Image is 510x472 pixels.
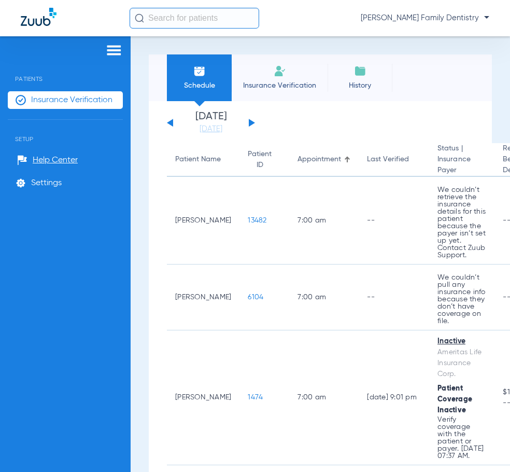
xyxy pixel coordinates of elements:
[106,44,122,57] img: hamburger-icon
[437,186,486,259] p: We couldn’t retrieve the insurance details for this patient because the payer isn’t set up yet. C...
[17,155,78,165] a: Help Center
[248,149,281,171] div: Patient ID
[31,95,112,105] span: Insurance Verification
[248,294,263,301] span: 6104
[437,385,472,414] span: Patient Coverage Inactive
[180,124,242,134] a: [DATE]
[289,330,359,465] td: 7:00 AM
[167,177,239,265] td: [PERSON_NAME]
[239,80,320,91] span: Insurance Verification
[33,155,78,165] span: Help Center
[297,154,341,165] div: Appointment
[167,330,239,465] td: [PERSON_NAME]
[359,177,429,265] td: --
[297,154,350,165] div: Appointment
[359,330,429,465] td: [DATE] 9:01 PM
[167,265,239,330] td: [PERSON_NAME]
[248,394,263,401] span: 1474
[359,265,429,330] td: --
[135,13,144,23] img: Search Icon
[175,80,224,91] span: Schedule
[437,274,486,325] p: We couldn’t pull any insurance info because they don’t have coverage on file.
[248,217,266,224] span: 13482
[248,149,272,171] div: Patient ID
[335,80,385,91] span: History
[437,416,486,460] p: Verify coverage with the patient or payer. [DATE] 07:37 AM.
[354,65,366,77] img: History
[289,265,359,330] td: 7:00 AM
[175,154,221,165] div: Patient Name
[437,336,486,347] div: Inactive
[274,65,286,77] img: Manual Insurance Verification
[31,178,62,188] span: Settings
[367,154,409,165] div: Last Verified
[289,177,359,265] td: 7:00 AM
[21,8,56,26] img: Zuub Logo
[180,112,242,134] li: [DATE]
[8,120,123,143] span: Setup
[8,60,123,82] span: Patients
[175,154,231,165] div: Patient Name
[361,13,489,23] span: [PERSON_NAME] Family Dentistry
[193,65,206,77] img: Schedule
[437,154,486,176] span: Insurance Payer
[437,347,486,380] div: Ameritas Life Insurance Corp.
[367,154,421,165] div: Last Verified
[429,143,494,177] th: Status |
[130,8,259,29] input: Search for patients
